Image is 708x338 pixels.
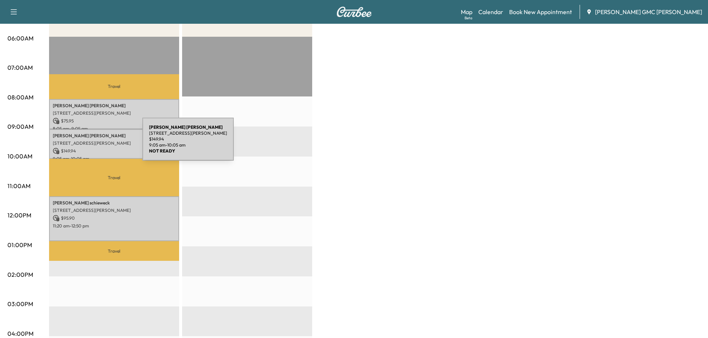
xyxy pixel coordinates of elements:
[7,299,33,308] p: 03:00PM
[149,148,175,154] b: NOT READY
[7,329,33,338] p: 04:00PM
[53,110,175,116] p: [STREET_ADDRESS][PERSON_NAME]
[336,7,372,17] img: Curbee Logo
[478,7,503,16] a: Calendar
[7,211,31,220] p: 12:00PM
[53,200,175,206] p: [PERSON_NAME] schieweck
[53,140,175,146] p: [STREET_ADDRESS][PERSON_NAME]
[7,152,32,161] p: 10:00AM
[49,74,179,99] p: Travel
[149,136,227,142] p: $ 149.94
[49,241,179,260] p: Travel
[53,223,175,229] p: 11:20 am - 12:50 pm
[7,34,33,43] p: 06:00AM
[7,181,30,190] p: 11:00AM
[149,142,227,148] p: 9:05 am - 10:05 am
[509,7,572,16] a: Book New Appointment
[7,93,33,102] p: 08:00AM
[53,156,175,162] p: 9:05 am - 10:05 am
[53,118,175,124] p: $ 75.95
[49,159,179,196] p: Travel
[7,63,33,72] p: 07:00AM
[465,15,472,21] div: Beta
[7,122,33,131] p: 09:00AM
[53,207,175,213] p: [STREET_ADDRESS][PERSON_NAME]
[7,270,33,279] p: 02:00PM
[7,240,32,249] p: 01:00PM
[595,7,702,16] span: [PERSON_NAME] GMC [PERSON_NAME]
[149,124,223,130] b: [PERSON_NAME] [PERSON_NAME]
[53,126,175,132] p: 8:05 am - 9:05 am
[53,215,175,221] p: $ 95.90
[461,7,472,16] a: MapBeta
[149,130,227,136] p: [STREET_ADDRESS][PERSON_NAME]
[53,103,175,109] p: [PERSON_NAME] [PERSON_NAME]
[53,133,175,139] p: [PERSON_NAME] [PERSON_NAME]
[53,148,175,154] p: $ 149.94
